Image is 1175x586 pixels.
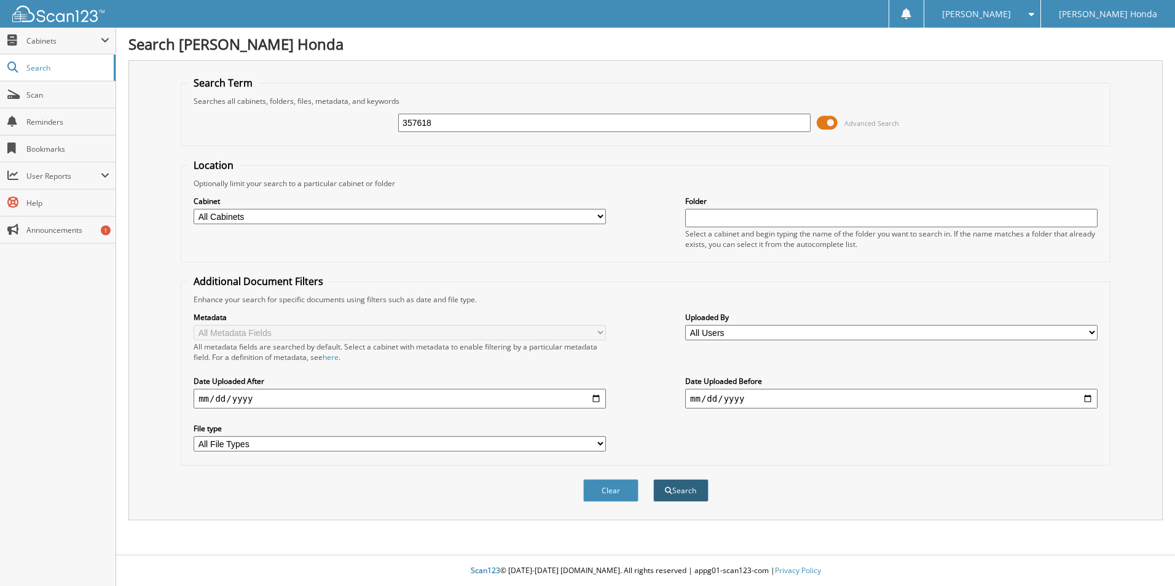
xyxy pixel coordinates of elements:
[685,196,1098,206] label: Folder
[187,178,1104,189] div: Optionally limit your search to a particular cabinet or folder
[26,63,108,73] span: Search
[26,225,109,235] span: Announcements
[187,96,1104,106] div: Searches all cabinets, folders, files, metadata, and keywords
[194,196,606,206] label: Cabinet
[323,352,339,362] a: here
[26,36,101,46] span: Cabinets
[1059,10,1157,18] span: [PERSON_NAME] Honda
[26,171,101,181] span: User Reports
[116,556,1175,586] div: © [DATE]-[DATE] [DOMAIN_NAME]. All rights reserved | appg01-scan123-com |
[187,275,329,288] legend: Additional Document Filters
[12,6,104,22] img: scan123-logo-white.svg
[26,90,109,100] span: Scan
[685,312,1098,322] label: Uploaded By
[187,158,240,172] legend: Location
[128,34,1163,54] h1: Search [PERSON_NAME] Honda
[187,76,259,90] legend: Search Term
[942,10,1011,18] span: [PERSON_NAME]
[194,376,606,386] label: Date Uploaded After
[101,225,111,235] div: 1
[194,342,606,362] div: All metadata fields are searched by default. Select a cabinet with metadata to enable filtering b...
[26,198,109,208] span: Help
[685,389,1098,408] input: end
[471,565,500,576] span: Scan123
[194,389,606,408] input: start
[583,479,639,502] button: Clear
[653,479,709,502] button: Search
[194,423,606,434] label: File type
[685,229,1098,249] div: Select a cabinet and begin typing the name of the folder you want to search in. If the name match...
[194,312,606,322] label: Metadata
[685,376,1098,386] label: Date Uploaded Before
[844,119,899,128] span: Advanced Search
[26,144,109,154] span: Bookmarks
[775,565,821,576] a: Privacy Policy
[26,117,109,127] span: Reminders
[187,294,1104,305] div: Enhance your search for specific documents using filters such as date and file type.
